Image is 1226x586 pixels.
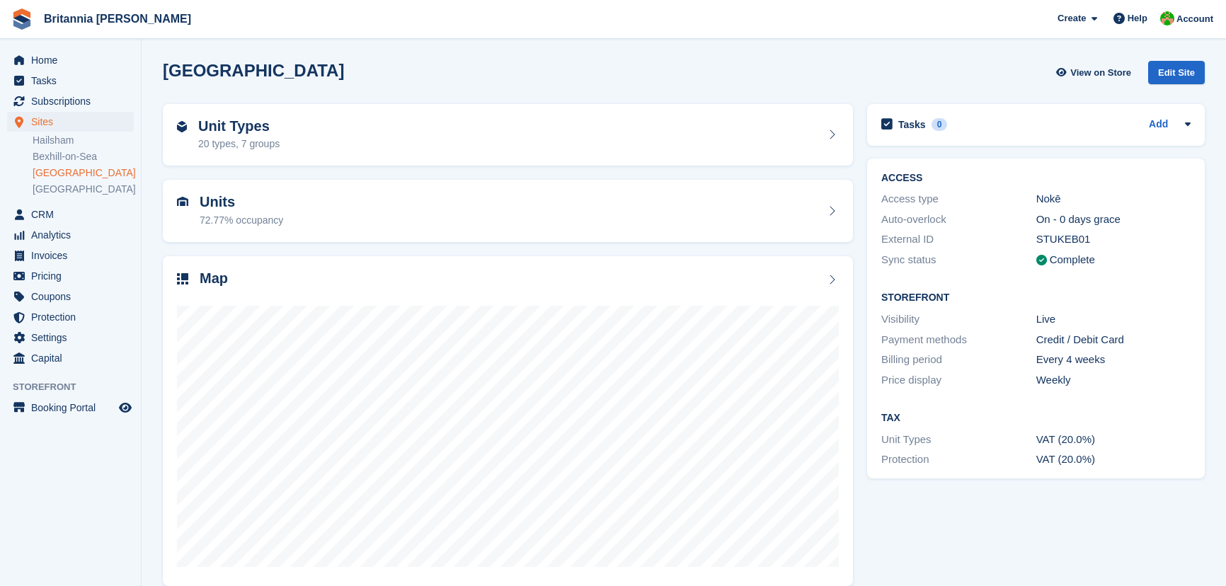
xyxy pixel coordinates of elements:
[1054,61,1137,84] a: View on Store
[932,118,948,131] div: 0
[33,166,134,180] a: [GEOGRAPHIC_DATA]
[31,328,116,347] span: Settings
[177,273,188,285] img: map-icn-33ee37083ee616e46c38cad1a60f524a97daa1e2b2c8c0bc3eb3415660979fc1.svg
[31,348,116,368] span: Capital
[117,399,134,416] a: Preview store
[200,194,283,210] h2: Units
[31,398,116,418] span: Booking Portal
[881,252,1036,268] div: Sync status
[200,213,283,228] div: 72.77% occupancy
[1058,11,1086,25] span: Create
[881,413,1191,424] h2: Tax
[31,287,116,306] span: Coupons
[163,104,853,166] a: Unit Types 20 types, 7 groups
[1149,117,1168,133] a: Add
[7,71,134,91] a: menu
[7,398,134,418] a: menu
[7,287,134,306] a: menu
[7,112,134,132] a: menu
[881,191,1036,207] div: Access type
[31,246,116,265] span: Invoices
[163,180,853,242] a: Units 72.77% occupancy
[1148,61,1205,84] div: Edit Site
[11,8,33,30] img: stora-icon-8386f47178a22dfd0bd8f6a31ec36ba5ce8667c1dd55bd0f319d3a0aa187defe.svg
[1036,432,1191,448] div: VAT (20.0%)
[1176,12,1213,26] span: Account
[1148,61,1205,90] a: Edit Site
[177,121,187,132] img: unit-type-icn-2b2737a686de81e16bb02015468b77c625bbabd49415b5ef34ead5e3b44a266d.svg
[31,205,116,224] span: CRM
[198,137,280,151] div: 20 types, 7 groups
[881,452,1036,468] div: Protection
[1036,452,1191,468] div: VAT (20.0%)
[7,246,134,265] a: menu
[198,118,280,134] h2: Unit Types
[33,183,134,196] a: [GEOGRAPHIC_DATA]
[31,112,116,132] span: Sites
[881,311,1036,328] div: Visibility
[31,307,116,327] span: Protection
[1036,212,1191,228] div: On - 0 days grace
[33,150,134,163] a: Bexhill-on-Sea
[1070,66,1131,80] span: View on Store
[7,348,134,368] a: menu
[1050,252,1095,268] div: Complete
[177,197,188,207] img: unit-icn-7be61d7bf1b0ce9d3e12c5938cc71ed9869f7b940bace4675aadf7bd6d80202e.svg
[31,71,116,91] span: Tasks
[13,380,141,394] span: Storefront
[1036,231,1191,248] div: STUKEB01
[1128,11,1147,25] span: Help
[881,173,1191,184] h2: ACCESS
[7,91,134,111] a: menu
[881,332,1036,348] div: Payment methods
[7,307,134,327] a: menu
[1036,372,1191,389] div: Weekly
[881,432,1036,448] div: Unit Types
[881,231,1036,248] div: External ID
[1160,11,1174,25] img: Wendy Thorp
[31,50,116,70] span: Home
[1036,332,1191,348] div: Credit / Debit Card
[7,205,134,224] a: menu
[881,352,1036,368] div: Billing period
[7,328,134,347] a: menu
[7,225,134,245] a: menu
[7,50,134,70] a: menu
[7,266,134,286] a: menu
[881,212,1036,228] div: Auto-overlock
[163,61,344,80] h2: [GEOGRAPHIC_DATA]
[38,7,197,30] a: Britannia [PERSON_NAME]
[33,134,134,147] a: Hailsham
[881,372,1036,389] div: Price display
[1036,311,1191,328] div: Live
[881,292,1191,304] h2: Storefront
[31,225,116,245] span: Analytics
[31,266,116,286] span: Pricing
[1036,191,1191,207] div: Nokē
[31,91,116,111] span: Subscriptions
[1036,352,1191,368] div: Every 4 weeks
[898,118,926,131] h2: Tasks
[200,270,228,287] h2: Map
